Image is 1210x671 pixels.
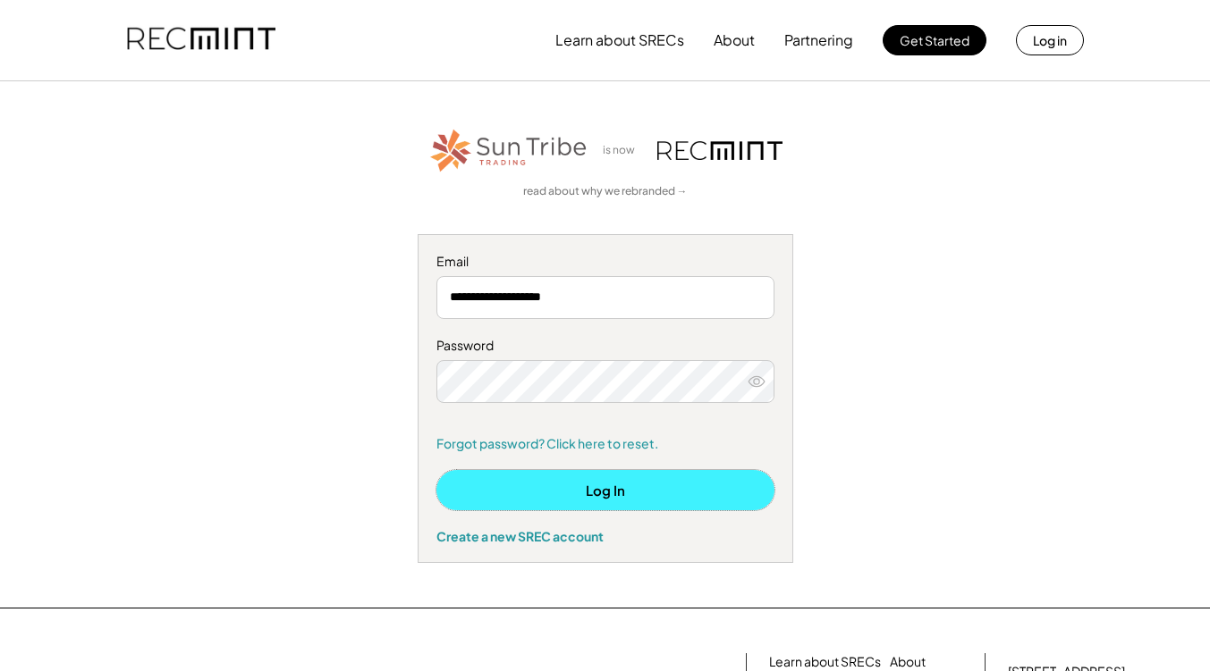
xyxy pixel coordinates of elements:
[769,653,881,671] a: Learn about SRECs
[714,22,755,58] button: About
[436,253,774,271] div: Email
[436,470,774,510] button: Log In
[657,141,783,160] img: recmint-logotype%403x.png
[436,337,774,355] div: Password
[436,435,774,453] a: Forgot password? Click here to reset.
[1016,25,1084,55] button: Log in
[127,10,275,71] img: recmint-logotype%403x.png
[598,143,648,158] div: is now
[523,184,688,199] a: read about why we rebranded →
[428,126,589,175] img: STT_Horizontal_Logo%2B-%2BColor.png
[555,22,684,58] button: Learn about SRECs
[436,528,774,544] div: Create a new SREC account
[784,22,853,58] button: Partnering
[883,25,986,55] button: Get Started
[890,653,926,671] a: About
